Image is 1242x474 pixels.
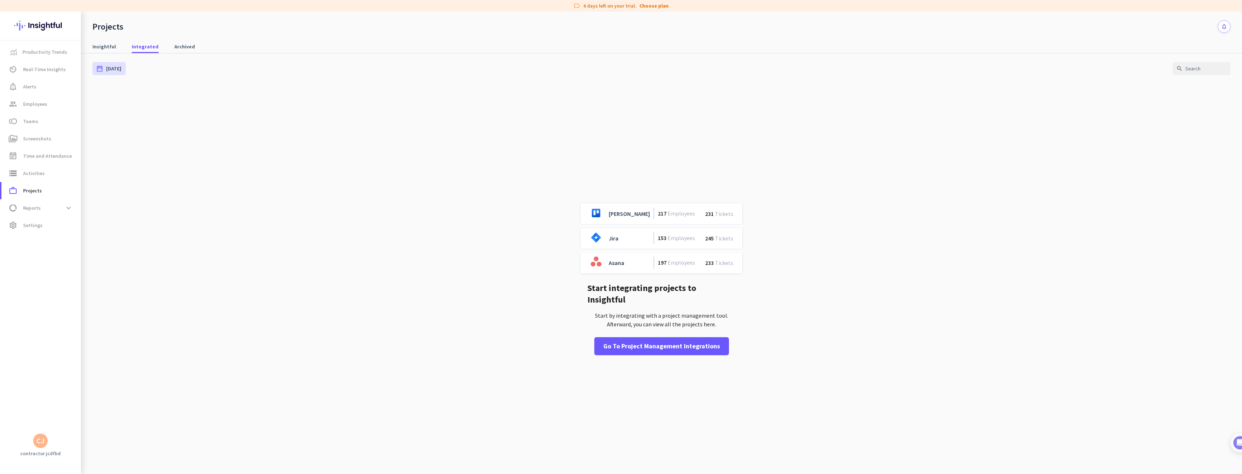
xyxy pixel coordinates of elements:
span: Employees [666,234,696,242]
i: storage [9,169,17,178]
span: Screenshots [23,134,51,143]
img: Asana icon [587,253,605,271]
span: 231 [705,210,714,217]
div: Projects [92,21,123,32]
i: settings [9,221,17,230]
input: Search [1173,62,1230,75]
i: search [1176,65,1183,72]
p: Start by integrating with a project management tool. Afterward, you can view all the projects here. [587,311,735,329]
span: 245 [705,235,714,242]
span: Jira [609,235,618,242]
span: Projects [23,186,42,195]
a: groupEmployees [1,95,81,113]
div: CJ [36,437,44,444]
span: 217 [658,210,666,217]
button: notifications [1218,20,1230,33]
img: Trello icon [587,204,605,222]
span: Real-Time Insights [23,65,66,74]
img: menu-item [10,49,17,55]
a: data_usageReportsexpand_more [1,199,81,217]
span: Tickets [714,210,734,217]
a: Choose plan [639,2,669,9]
span: Productivity Trends [22,48,67,56]
span: [DATE] [106,65,121,72]
i: notifications [1221,23,1227,30]
a: work_outlineProjects [1,182,81,199]
a: event_noteTime and Attendance [1,147,81,165]
span: Activities [23,169,45,178]
span: Asana [609,259,624,266]
div: Go to Project Management Integrations [603,342,720,351]
i: event_note [9,152,17,160]
a: notification_importantAlerts [1,78,81,95]
span: Employees [666,259,696,266]
i: group [9,100,17,108]
a: storageActivities [1,165,81,182]
a: menu-itemProductivity Trends [1,43,81,61]
span: 233 [705,259,714,266]
i: date_range [96,65,103,72]
i: av_timer [9,65,17,74]
i: toll [9,117,17,126]
span: Reports [23,204,41,212]
span: 197 [658,259,666,266]
i: work_outline [9,186,17,195]
a: av_timerReal-Time Insights [1,61,81,78]
span: Employees [23,100,47,108]
span: [PERSON_NAME] [609,210,650,217]
a: settingsSettings [1,217,81,234]
a: perm_mediaScreenshots [1,130,81,147]
i: data_usage [9,204,17,212]
button: expand_more [62,201,75,214]
span: Insightful [92,43,116,50]
span: Tickets [714,235,734,242]
span: Archived [174,43,195,50]
i: perm_media [9,134,17,143]
span: Teams [23,117,38,126]
img: Insightful logo [14,12,67,40]
button: Go to Project Management Integrations [594,337,729,355]
span: Tickets [714,259,734,266]
i: notification_important [9,82,17,91]
span: Time and Attendance [23,152,72,160]
span: Employees [666,210,696,217]
span: 153 [658,234,666,242]
span: Integrated [132,43,158,50]
span: Alerts [23,82,36,91]
h5: Start integrating projects to Insightful [587,282,735,305]
i: label [573,2,581,9]
img: Jira icon [587,229,605,246]
a: tollTeams [1,113,81,130]
span: Settings [23,221,43,230]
